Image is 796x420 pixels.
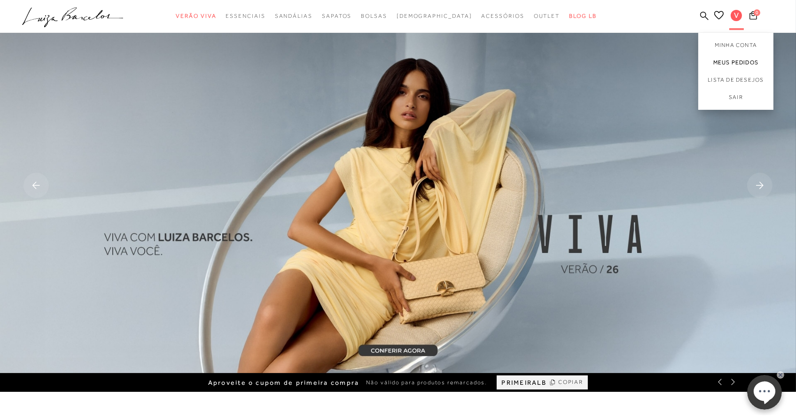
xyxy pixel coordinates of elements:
[322,8,351,25] a: categoryNavScreenReaderText
[754,9,760,16] span: 0
[226,13,265,19] span: Essenciais
[569,8,596,25] a: BLOG LB
[698,89,773,110] a: Sair
[176,8,216,25] a: categoryNavScreenReaderText
[366,379,487,387] span: Não válido para produtos remarcados.
[208,379,359,387] span: Aproveite o cupom de primeira compra
[397,8,472,25] a: noSubCategoriesText
[747,10,760,23] button: 0
[361,13,387,19] span: Bolsas
[698,33,773,54] a: Minha Conta
[322,13,351,19] span: Sapatos
[226,8,265,25] a: categoryNavScreenReaderText
[176,13,216,19] span: Verão Viva
[482,13,524,19] span: Acessórios
[726,9,747,24] button: V
[731,10,742,21] span: V
[361,8,387,25] a: categoryNavScreenReaderText
[698,54,773,71] a: Meus Pedidos
[275,13,312,19] span: Sandálias
[558,378,584,387] span: COPIAR
[482,8,524,25] a: categoryNavScreenReaderText
[698,71,773,89] a: Lista de desejos
[501,379,546,387] span: PRIMEIRALB
[397,13,472,19] span: [DEMOGRAPHIC_DATA]
[569,13,596,19] span: BLOG LB
[534,8,560,25] a: categoryNavScreenReaderText
[534,13,560,19] span: Outlet
[275,8,312,25] a: categoryNavScreenReaderText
